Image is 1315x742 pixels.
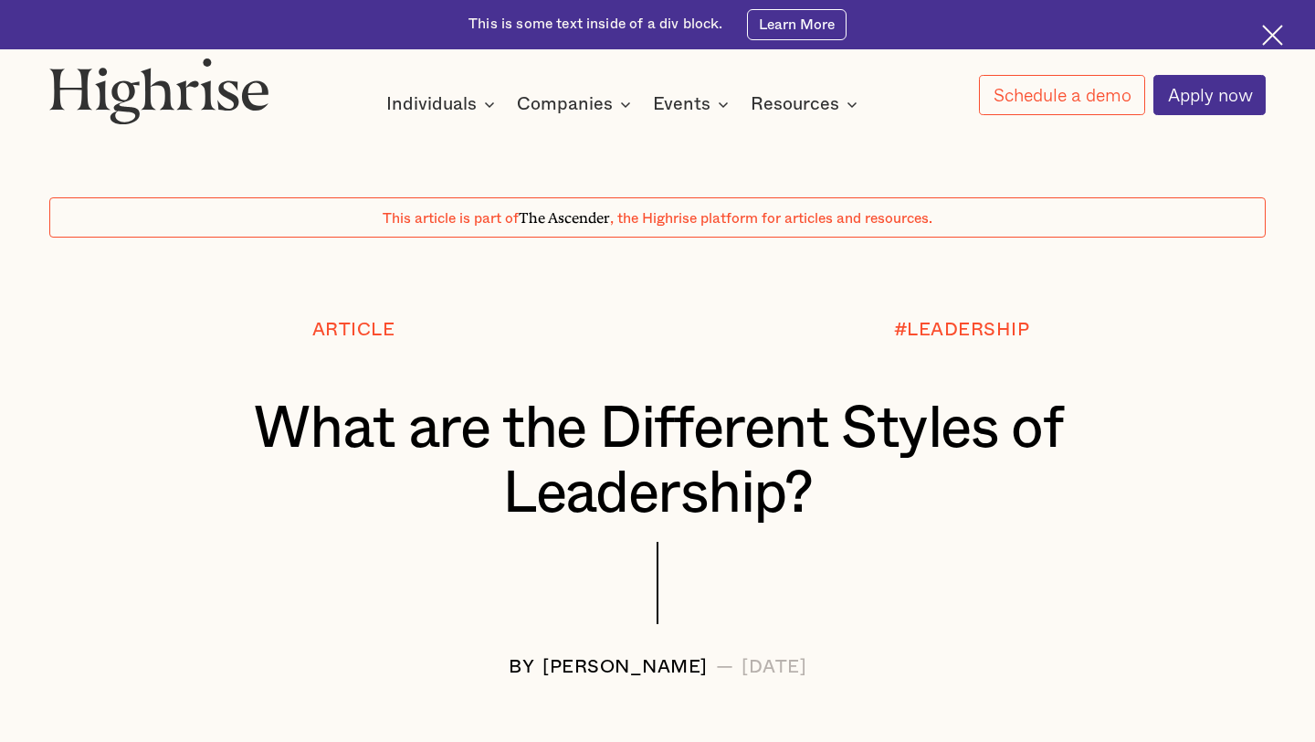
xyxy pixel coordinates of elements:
[742,657,806,677] div: [DATE]
[100,397,1215,526] h1: What are the Different Styles of Leadership?
[653,93,734,115] div: Events
[509,657,534,677] div: BY
[383,211,519,226] span: This article is part of
[1262,25,1283,46] img: Cross icon
[747,9,846,41] a: Learn More
[716,657,734,677] div: —
[751,93,839,115] div: Resources
[979,75,1144,115] a: Schedule a demo
[1153,75,1266,115] a: Apply now
[386,93,500,115] div: Individuals
[653,93,710,115] div: Events
[894,320,1030,340] div: #LEADERSHIP
[517,93,613,115] div: Companies
[517,93,636,115] div: Companies
[312,320,395,340] div: Article
[49,58,269,124] img: Highrise logo
[386,93,477,115] div: Individuals
[519,207,610,224] span: The Ascender
[468,15,722,34] div: This is some text inside of a div block.
[610,211,932,226] span: , the Highrise platform for articles and resources.
[542,657,708,677] div: [PERSON_NAME]
[751,93,863,115] div: Resources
